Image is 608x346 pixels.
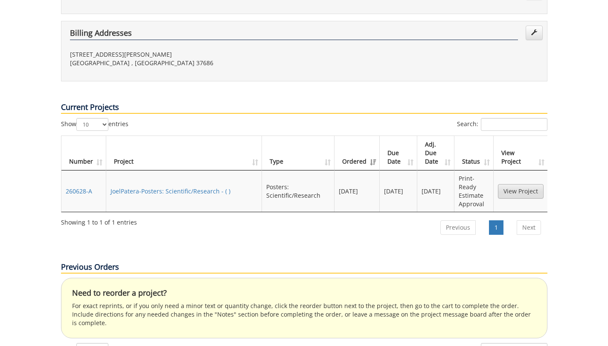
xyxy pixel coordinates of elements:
label: Search: [457,118,547,131]
label: Show entries [61,118,128,131]
a: 1 [489,220,503,235]
td: [DATE] [335,170,380,212]
th: Adj. Due Date: activate to sort column ascending [417,136,455,170]
h4: Need to reorder a project? [72,289,536,297]
a: Previous [440,220,476,235]
a: Edit Addresses [526,26,543,40]
a: Next [517,220,541,235]
a: View Project [498,184,544,199]
th: Ordered: activate to sort column ascending [335,136,380,170]
div: Showing 1 to 1 of 1 entries [61,215,137,227]
td: Print-Ready Estimate Approval [454,170,493,212]
p: Previous Orders [61,262,547,274]
p: [GEOGRAPHIC_DATA] , [GEOGRAPHIC_DATA] 37686 [70,59,298,67]
p: [STREET_ADDRESS][PERSON_NAME] [70,50,298,59]
td: Posters: Scientific/Research [262,170,335,212]
th: Type: activate to sort column ascending [262,136,335,170]
select: Showentries [76,118,108,131]
p: Current Projects [61,102,547,114]
h4: Billing Addresses [70,29,518,40]
th: Number: activate to sort column ascending [61,136,106,170]
td: [DATE] [417,170,455,212]
td: [DATE] [380,170,417,212]
th: Project: activate to sort column ascending [106,136,262,170]
a: JoelPatera-Posters: Scientific/Research - ( ) [111,187,230,195]
p: For exact reprints, or if you only need a minor text or quantity change, click the reorder button... [72,302,536,327]
th: View Project: activate to sort column ascending [494,136,548,170]
a: 260628-A [66,187,92,195]
input: Search: [481,118,547,131]
th: Status: activate to sort column ascending [454,136,493,170]
th: Due Date: activate to sort column ascending [380,136,417,170]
